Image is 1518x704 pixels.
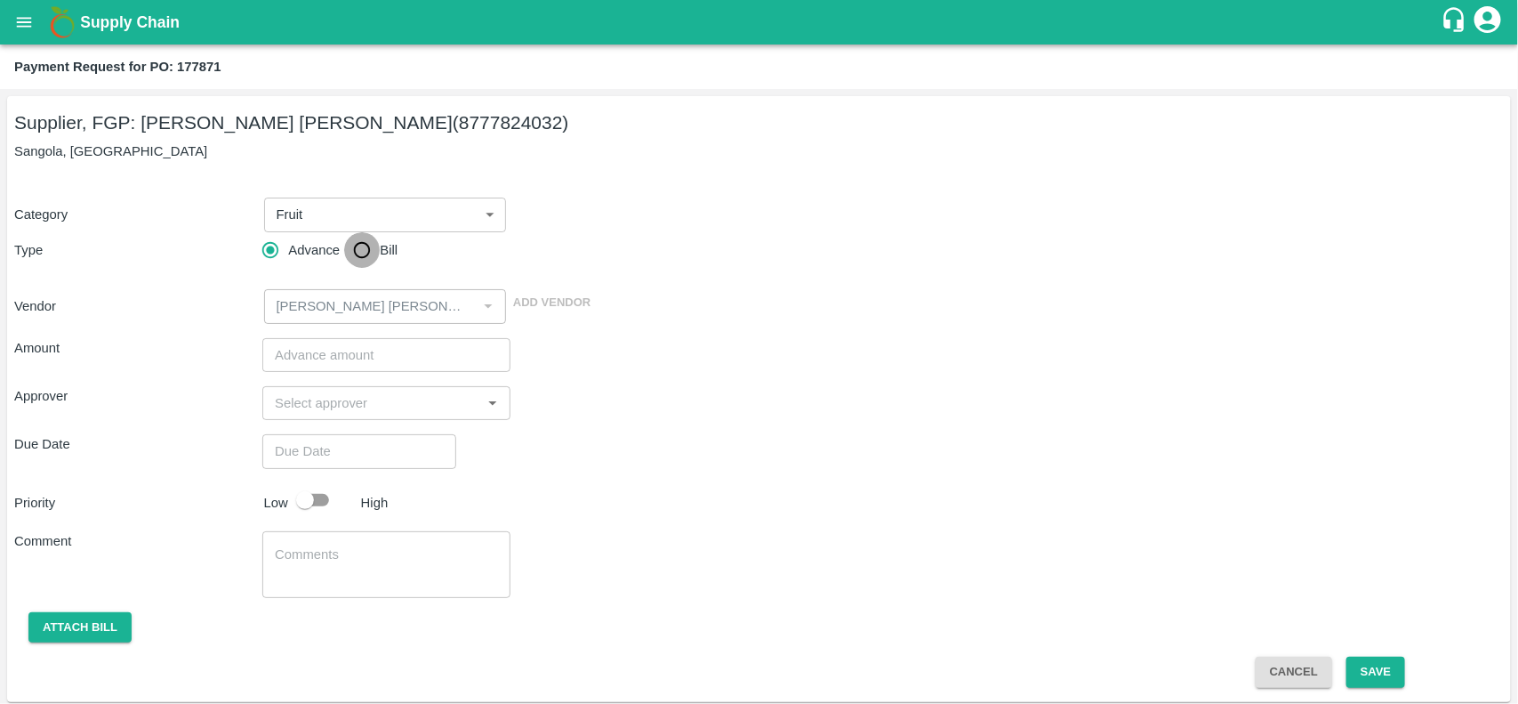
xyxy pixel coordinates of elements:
p: Low [264,493,288,513]
p: Priority [14,493,257,513]
p: Amount [14,338,262,358]
div: account of current user [1472,4,1504,41]
p: Sangola, [GEOGRAPHIC_DATA] [14,142,1504,161]
b: Payment Request for PO: 177871 [14,60,221,74]
span: Advance [288,240,340,260]
button: Save [1346,657,1405,688]
div: customer-support [1441,6,1472,38]
p: Vendor [14,296,257,316]
b: Supply Chain [80,13,180,31]
p: Type [14,240,262,260]
p: Approver [14,386,262,406]
a: Supply Chain [80,10,1441,35]
h5: Supplier, FGP: [PERSON_NAME] [PERSON_NAME] (8777824032) [14,110,1504,135]
button: Cancel [1256,657,1332,688]
img: logo [44,4,80,40]
span: Bill [381,240,398,260]
p: High [361,493,389,513]
input: Advance amount [262,338,510,372]
p: Due Date [14,434,262,454]
p: Category [14,205,257,224]
input: Select approver [268,392,476,415]
input: Choose date [262,434,444,468]
button: Attach bill [28,612,132,643]
input: Select Vendor [269,295,472,318]
button: Open [481,392,504,415]
button: open drawer [4,2,44,43]
p: Fruit [277,205,303,224]
p: Comment [14,531,262,551]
